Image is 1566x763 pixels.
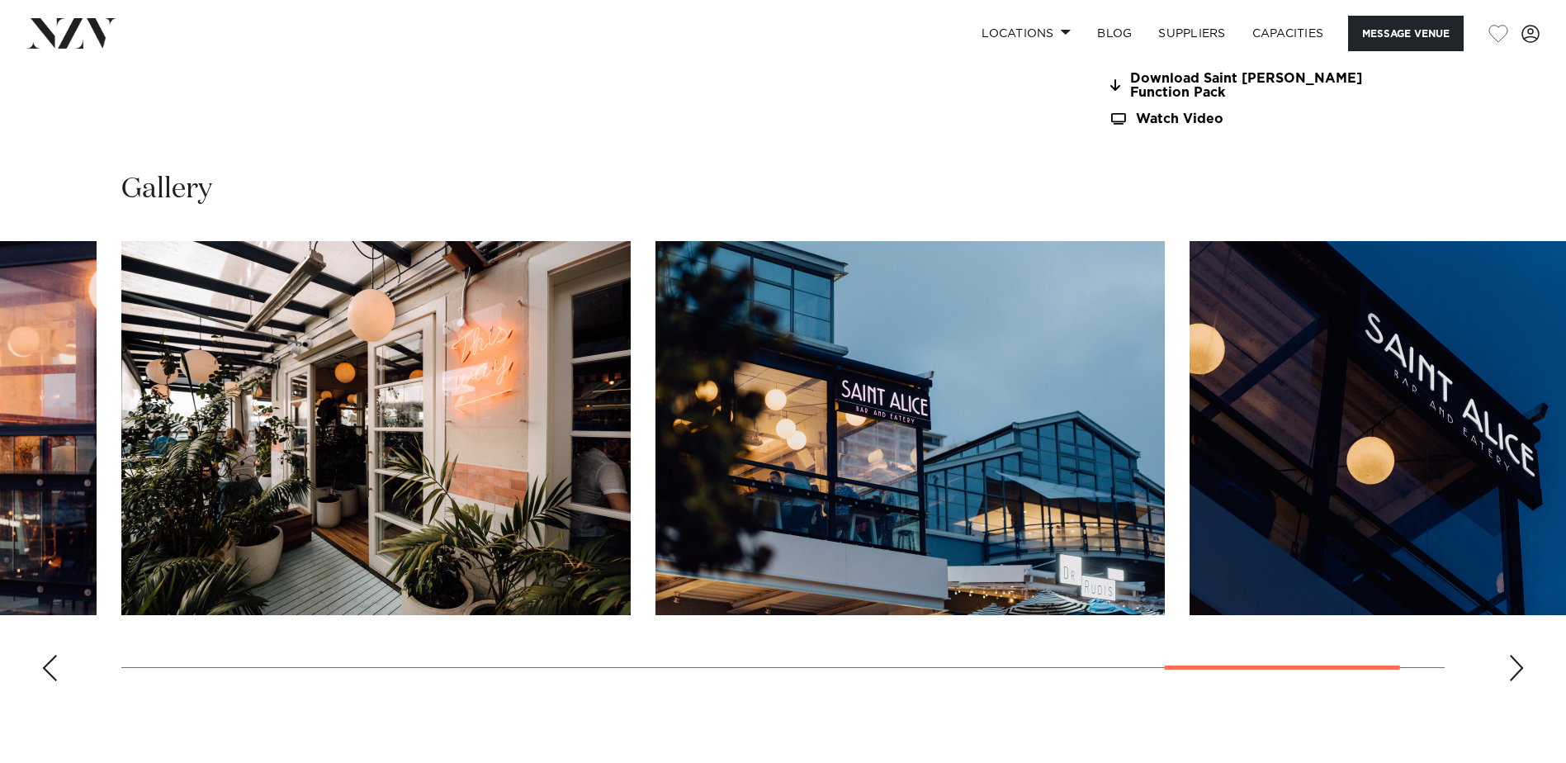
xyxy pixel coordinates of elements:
a: Download Saint [PERSON_NAME] Function Pack [1109,72,1378,100]
a: Watch Video [1109,112,1378,126]
swiper-slide: 12 / 14 [121,241,631,615]
swiper-slide: 13 / 14 [655,241,1165,615]
a: SUPPLIERS [1145,16,1238,51]
img: nzv-logo.png [26,18,116,48]
a: Locations [968,16,1084,51]
a: Capacities [1239,16,1337,51]
a: BLOG [1084,16,1145,51]
h2: Gallery [121,171,212,208]
button: Message Venue [1348,16,1464,51]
